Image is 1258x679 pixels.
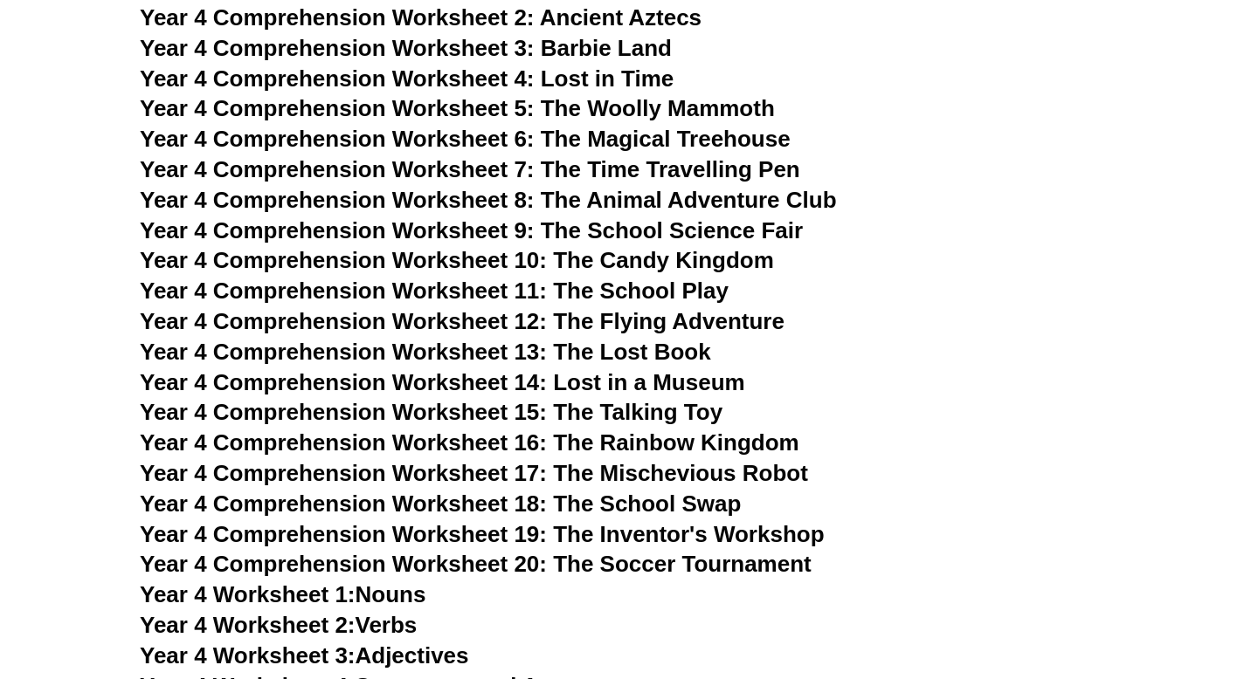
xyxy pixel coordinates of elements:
span: Year 4 Worksheet 2: [140,612,356,638]
a: Year 4 Comprehension Worksheet 5: The Woolly Mammoth [140,95,775,121]
a: Year 4 Comprehension Worksheet 7: The Time Travelling Pen [140,156,800,182]
a: Year 4 Worksheet 3:Adjectives [140,642,469,669]
span: Year 4 Worksheet 1: [140,581,356,607]
a: Year 4 Comprehension Worksheet 14: Lost in a Museum [140,369,745,395]
a: Year 4 Comprehension Worksheet 10: The Candy Kingdom [140,247,774,273]
a: Year 4 Comprehension Worksheet 3: Barbie Land [140,35,672,61]
a: Year 4 Worksheet 2:Verbs [140,612,417,638]
a: Year 4 Comprehension Worksheet 9: The School Science Fair [140,217,803,243]
span: Year 4 Worksheet 3: [140,642,356,669]
a: Year 4 Comprehension Worksheet 2: Ancient Aztecs [140,4,702,31]
a: Year 4 Comprehension Worksheet 15: The Talking Toy [140,399,722,425]
a: Year 4 Comprehension Worksheet 11: The School Play [140,278,729,304]
iframe: Chat Widget [958,482,1258,679]
a: Year 4 Comprehension Worksheet 16: The Rainbow Kingdom [140,429,799,456]
a: Year 4 Comprehension Worksheet 17: The Mischevious Robot [140,460,808,486]
a: Year 4 Comprehension Worksheet 12: The Flying Adventure [140,308,785,334]
a: Year 4 Worksheet 1:Nouns [140,581,425,607]
a: Year 4 Comprehension Worksheet 4: Lost in Time [140,65,674,92]
a: Year 4 Comprehension Worksheet 19: The Inventor's Workshop [140,521,825,547]
a: Year 4 Comprehension Worksheet 20: The Soccer Tournament [140,551,812,577]
a: Year 4 Comprehension Worksheet 6: The Magical Treehouse [140,126,791,152]
a: Year 4 Comprehension Worksheet 8: The Animal Adventure Club [140,187,837,213]
a: Year 4 Comprehension Worksheet 13: The Lost Book [140,339,711,365]
a: Year 4 Comprehension Worksheet 18: The School Swap [140,490,741,517]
